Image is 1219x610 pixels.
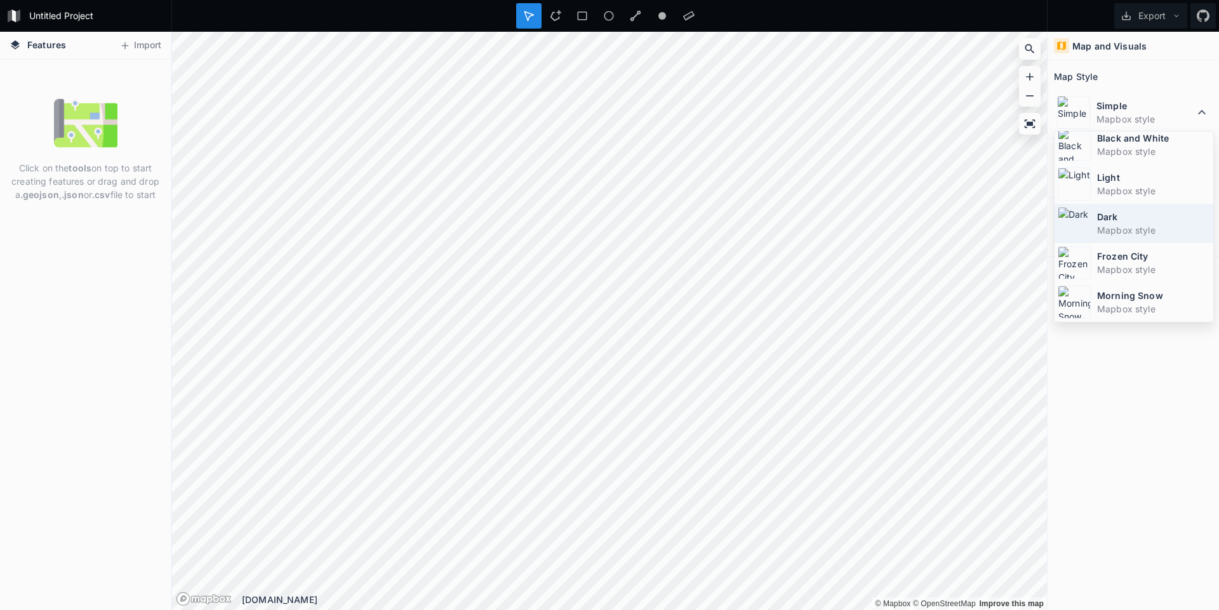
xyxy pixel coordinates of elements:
dt: Morning Snow [1097,289,1210,302]
img: Light [1058,168,1091,201]
dt: Simple [1096,99,1194,112]
h4: Map and Visuals [1072,39,1147,53]
dd: Mapbox style [1097,302,1210,315]
img: Simple [1057,96,1090,129]
a: Map feedback [979,599,1044,608]
div: [DOMAIN_NAME] [242,593,1047,606]
img: empty [54,91,117,155]
img: Black and White [1058,128,1091,161]
dt: Dark [1097,210,1210,223]
dd: Mapbox style [1097,145,1210,158]
button: Export [1114,3,1187,29]
img: Dark [1058,207,1091,240]
dd: Mapbox style [1097,263,1210,276]
p: Click on the on top to start creating features or drag and drop a , or file to start [10,161,161,201]
dt: Black and White [1097,131,1210,145]
img: Morning Snow [1058,286,1091,319]
a: Mapbox logo [176,592,232,606]
dd: Mapbox style [1097,184,1210,197]
span: Features [27,38,66,51]
strong: tools [69,162,91,173]
img: Frozen City [1058,246,1091,279]
dd: Mapbox style [1096,112,1194,126]
dd: Mapbox style [1097,223,1210,237]
dt: Frozen City [1097,249,1210,263]
dt: Light [1097,171,1210,184]
a: OpenStreetMap [913,599,976,608]
a: Mapbox [875,599,910,608]
button: Import [113,36,168,56]
strong: .geojson [20,189,59,200]
h2: Map Style [1054,67,1098,86]
strong: .json [62,189,84,200]
strong: .csv [92,189,110,200]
